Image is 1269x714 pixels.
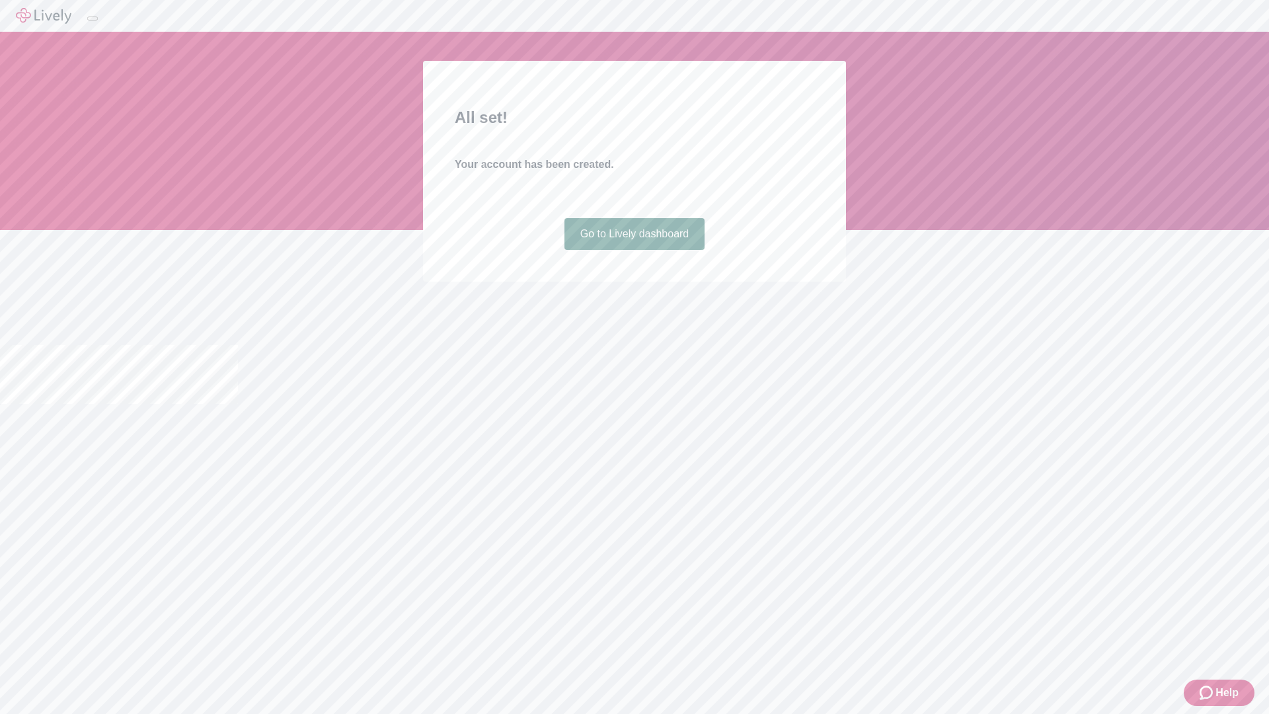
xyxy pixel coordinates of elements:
[1184,680,1254,706] button: Zendesk support iconHelp
[16,8,71,24] img: Lively
[1200,685,1215,701] svg: Zendesk support icon
[1215,685,1239,701] span: Help
[455,106,814,130] h2: All set!
[87,17,98,20] button: Log out
[564,218,705,250] a: Go to Lively dashboard
[455,157,814,173] h4: Your account has been created.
